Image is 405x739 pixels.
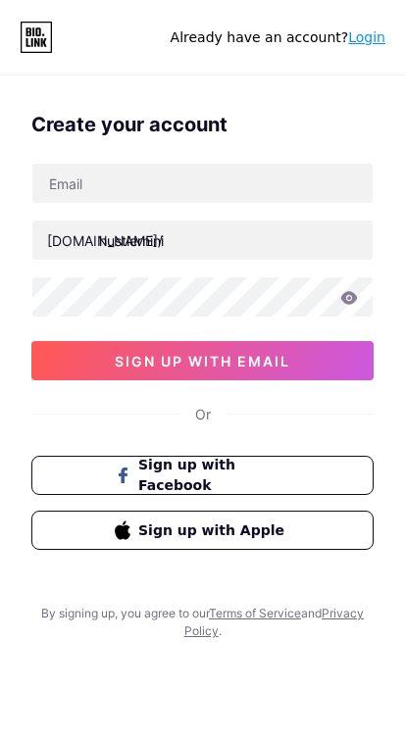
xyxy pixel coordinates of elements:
input: Email [32,164,373,203]
button: Sign up with Facebook [31,456,374,495]
div: Or [195,404,211,424]
span: Sign up with Facebook [138,455,290,496]
a: Login [348,29,385,45]
a: Terms of Service [209,606,301,620]
div: Already have an account? [171,27,385,48]
input: username [32,221,373,260]
div: Create your account [31,110,374,139]
span: sign up with email [115,353,290,369]
div: By signing up, you agree to our and . [36,605,370,640]
button: sign up with email [31,341,374,380]
button: Sign up with Apple [31,511,374,550]
div: [DOMAIN_NAME]/ [47,230,163,251]
span: Sign up with Apple [138,520,290,541]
